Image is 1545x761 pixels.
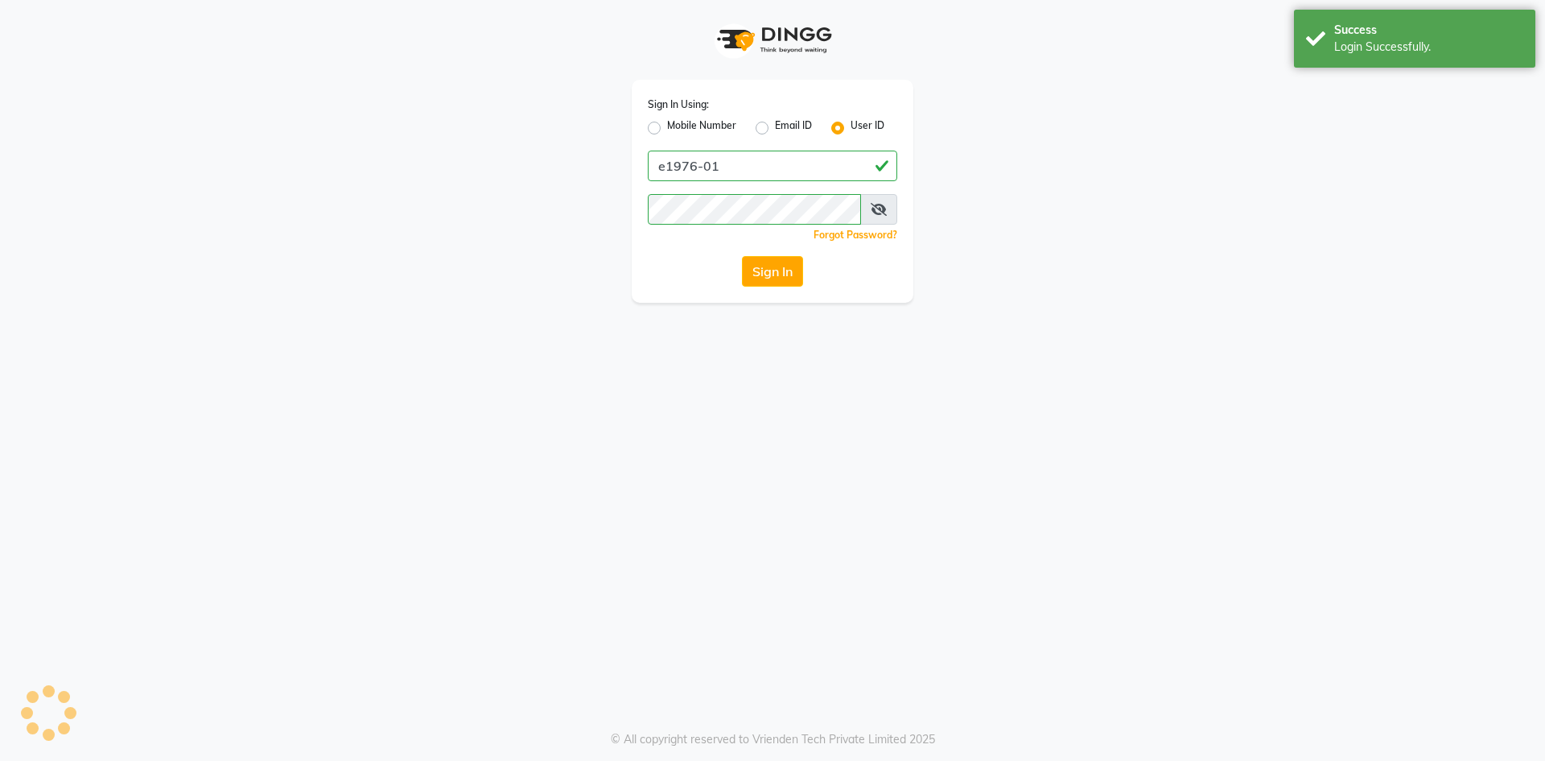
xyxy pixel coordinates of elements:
label: Sign In Using: [648,97,709,112]
div: Success [1334,22,1523,39]
a: Forgot Password? [814,229,897,241]
img: logo1.svg [708,16,837,64]
label: Mobile Number [667,118,736,138]
button: Sign In [742,256,803,287]
div: Login Successfully. [1334,39,1523,56]
input: Username [648,194,861,225]
label: Email ID [775,118,812,138]
input: Username [648,151,897,181]
label: User ID [851,118,884,138]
